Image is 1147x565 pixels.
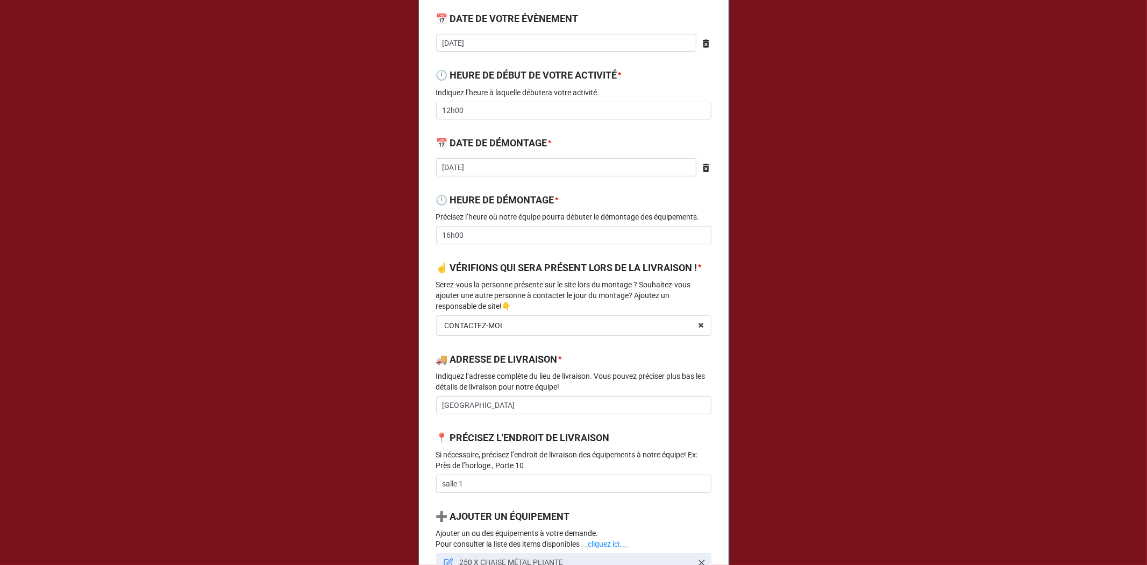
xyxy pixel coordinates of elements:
label: 📅 DATE DE DÉMONTAGE [436,136,547,151]
label: ➕ AJOUTER UN ÉQUIPEMENT [436,509,570,524]
div: CONTACTEZ-MOI [445,322,503,329]
input: Date [436,34,696,52]
label: 🚚 ADRESSE DE LIVRAISON [436,352,558,367]
input: Date [436,158,696,176]
label: 📍 PRÉCISEZ L'ENDROIT DE LIVRAISON [436,430,610,446]
p: Précisez l’heure où notre équipe pourra débuter le démontage des équipements. [436,211,711,222]
p: Indiquez l’adresse complète du lieu de livraison. Vous pouvez préciser plus bas les détails de li... [436,371,711,392]
a: 👇 [502,302,511,310]
p: Serez-vous la personne présente sur le site lors du montage ? Souhaitez-vous ajouter une autre pe... [436,279,711,312]
label: ☝️ VÉRIFIONS QUI SERA PRÉSENT LORS DE LA LIVRAISON ! [436,260,697,276]
label: 📅 DATE DE VOTRE ÉVÈNEMENT [436,11,579,26]
a: cliquez ici. [588,540,622,548]
p: Indiquez l’heure à laquelle débutera votre activité. [436,87,711,98]
p: Ajouter un ou des équipements à votre demande. Pour consulter la liste des items disponibles __ __ [436,528,711,549]
p: Si nécessaire, précisez l’endroit de livraison des équipements à notre équipe! Ex: Près de l’horl... [436,449,711,471]
label: 🕛 HEURE DE DÉMONTAGE [436,193,554,208]
label: 🕛 HEURE DE DÉBUT DE VOTRE ACTIVITÉ [436,68,617,83]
